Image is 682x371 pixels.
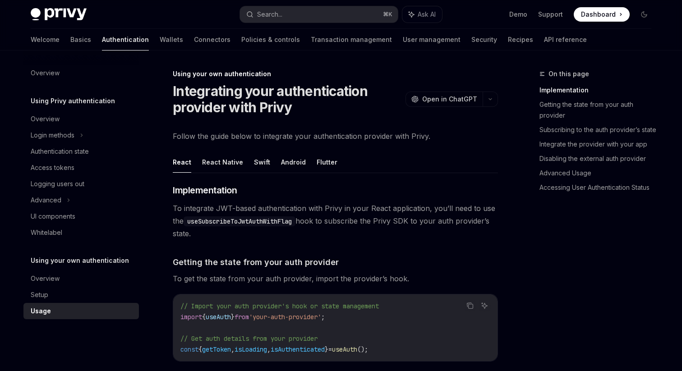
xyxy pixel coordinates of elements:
[31,273,60,284] div: Overview
[328,345,332,353] span: =
[418,10,436,19] span: Ask AI
[184,216,295,226] code: useSubscribeToJwtAuthWithFlag
[231,313,235,321] span: }
[206,313,231,321] span: useAuth
[31,146,89,157] div: Authentication state
[31,8,87,21] img: dark logo
[241,29,300,50] a: Policies & controls
[180,302,379,310] span: // Import your auth provider's hook or state management
[357,345,368,353] span: ();
[235,313,249,321] span: from
[267,345,271,353] span: ,
[173,272,498,285] span: To get the state from your auth provider, import the provider’s hook.
[332,345,357,353] span: useAuth
[31,96,115,106] h5: Using Privy authentication
[281,151,306,173] button: Android
[539,137,659,151] a: Integrate the provider with your app
[254,151,270,173] button: Swift
[31,114,60,124] div: Overview
[406,92,483,107] button: Open in ChatGPT
[637,7,651,22] button: Toggle dark mode
[383,11,392,18] span: ⌘ K
[160,29,183,50] a: Wallets
[180,345,198,353] span: const
[198,345,202,353] span: {
[479,300,490,311] button: Ask AI
[538,10,563,19] a: Support
[31,130,74,141] div: Login methods
[574,7,630,22] a: Dashboard
[70,29,91,50] a: Basics
[31,195,61,206] div: Advanced
[249,313,321,321] span: 'your-auth-provider'
[548,69,589,79] span: On this page
[173,256,339,268] span: Getting the state from your auth provider
[240,6,398,23] button: Search...⌘K
[539,166,659,180] a: Advanced Usage
[173,202,498,240] span: To integrate JWT-based authentication with Privy in your React application, you’ll need to use th...
[539,83,659,97] a: Implementation
[271,345,325,353] span: isAuthenticated
[539,97,659,123] a: Getting the state from your auth provider
[23,65,139,81] a: Overview
[173,69,498,78] div: Using your own authentication
[180,334,318,343] span: // Get auth details from your provider
[31,289,48,300] div: Setup
[173,83,402,115] h1: Integrating your authentication provider with Privy
[539,123,659,137] a: Subscribing to the auth provider’s state
[173,130,498,142] span: Follow the guide below to integrate your authentication provider with Privy.
[102,29,149,50] a: Authentication
[202,345,231,353] span: getToken
[508,29,533,50] a: Recipes
[321,313,325,321] span: ;
[202,151,243,173] button: React Native
[23,303,139,319] a: Usage
[235,345,267,353] span: isLoading
[23,287,139,303] a: Setup
[23,160,139,176] a: Access tokens
[544,29,587,50] a: API reference
[257,9,282,20] div: Search...
[31,306,51,316] div: Usage
[509,10,527,19] a: Demo
[23,270,139,287] a: Overview
[464,300,476,311] button: Copy the contents from the code block
[31,255,129,266] h5: Using your own authentication
[581,10,616,19] span: Dashboard
[31,29,60,50] a: Welcome
[180,313,202,321] span: import
[325,345,328,353] span: }
[194,29,230,50] a: Connectors
[231,345,235,353] span: ,
[317,151,337,173] button: Flutter
[23,111,139,127] a: Overview
[202,313,206,321] span: {
[31,179,84,189] div: Logging users out
[23,176,139,192] a: Logging users out
[403,29,461,50] a: User management
[173,184,237,197] span: Implementation
[471,29,497,50] a: Security
[31,162,74,173] div: Access tokens
[23,143,139,160] a: Authentication state
[422,95,477,104] span: Open in ChatGPT
[311,29,392,50] a: Transaction management
[31,211,75,222] div: UI components
[539,180,659,195] a: Accessing User Authentication Status
[31,227,62,238] div: Whitelabel
[23,208,139,224] a: UI components
[402,6,442,23] button: Ask AI
[539,151,659,166] a: Disabling the external auth provider
[23,224,139,241] a: Whitelabel
[173,151,191,173] button: React
[31,68,60,78] div: Overview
